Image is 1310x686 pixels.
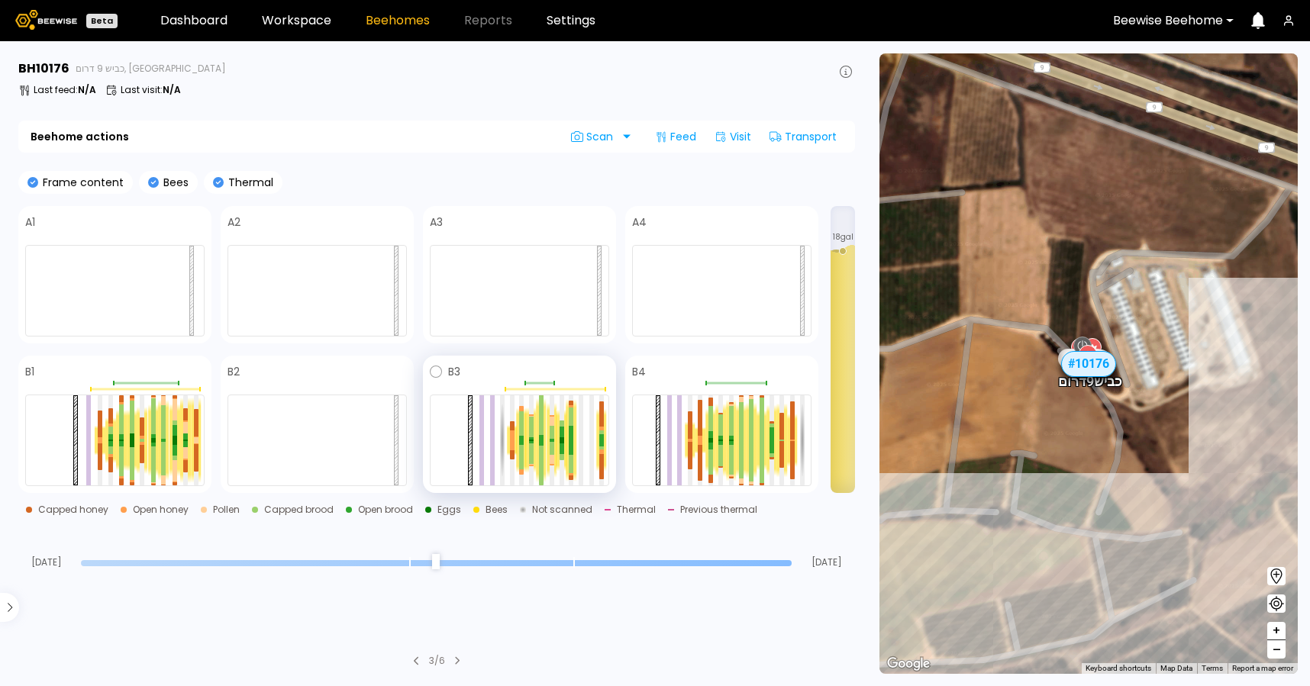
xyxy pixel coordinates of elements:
span: Reports [464,14,512,27]
div: Transport [763,124,843,149]
div: Previous thermal [680,505,757,514]
span: 18 gal [833,233,853,241]
div: Feed [649,124,702,149]
span: [DATE] [799,558,855,567]
span: [DATE] [18,558,75,567]
span: Scan [571,130,618,143]
div: כביש 9 דרום [1058,357,1122,389]
div: Capped brood [264,505,334,514]
h4: A1 [25,217,35,227]
b: N/A [78,83,96,96]
a: Beehomes [366,14,430,27]
span: כביש 9 דרום, [GEOGRAPHIC_DATA] [76,64,226,73]
img: Beewise logo [15,10,77,30]
button: Keyboard shortcuts [1086,663,1151,674]
button: – [1267,640,1286,659]
div: Open honey [133,505,189,514]
div: Capped honey [38,505,108,514]
div: Open brood [358,505,413,514]
b: Beehome actions [31,131,129,142]
p: Last feed : [34,85,96,95]
h4: B2 [227,366,240,377]
h3: BH 10176 [18,63,69,75]
button: + [1267,622,1286,640]
span: – [1273,640,1281,659]
button: Map Data [1160,663,1192,674]
a: Report a map error [1232,664,1293,672]
h4: B3 [448,366,460,377]
h4: A4 [632,217,647,227]
h4: B4 [632,366,646,377]
b: N/A [163,83,181,96]
h4: A3 [430,217,443,227]
h4: B1 [25,366,34,377]
p: Bees [159,177,189,188]
p: Frame content [38,177,124,188]
div: # 10176 [1061,350,1116,376]
p: Last visit : [121,85,181,95]
p: Thermal [224,177,273,188]
div: Thermal [617,505,656,514]
div: # 10213 [1058,348,1107,368]
div: Not scanned [532,505,592,514]
a: Settings [547,14,595,27]
div: Bees [486,505,508,514]
h4: A2 [227,217,240,227]
img: Google [883,654,934,674]
div: Visit [708,124,757,149]
a: Terms [1202,664,1223,672]
div: Beta [86,14,118,28]
a: Open this area in Google Maps (opens a new window) [883,654,934,674]
div: Pollen [213,505,240,514]
div: Eggs [437,505,461,514]
span: + [1272,621,1281,640]
a: Dashboard [160,14,227,27]
div: 3 / 6 [429,654,445,668]
a: Workspace [262,14,331,27]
